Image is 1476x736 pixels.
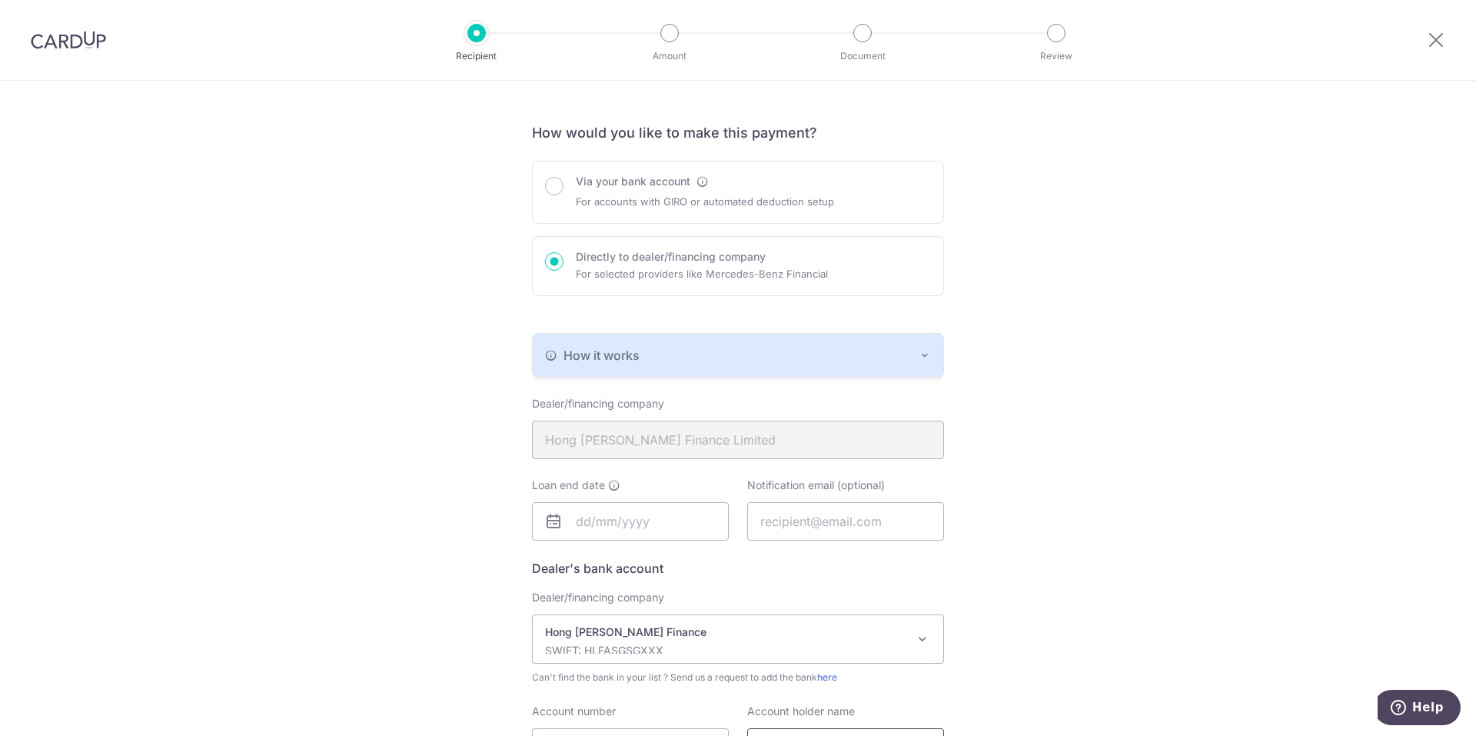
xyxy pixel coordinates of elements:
p: Amount [613,48,726,64]
label: Account number [532,704,616,719]
button: How it works [533,334,943,377]
span: Hong Leong Finance [533,615,943,663]
input: dd/mm/yyyy [532,502,729,541]
label: Loan end date [532,478,620,493]
p: Document [806,48,919,64]
p: Review [999,48,1113,64]
iframe: Opens a widget where you can find more information [1378,690,1461,728]
label: Dealer/financing company [532,396,664,411]
span: How it works [563,346,640,365]
label: Dealer/financing company [532,590,664,605]
img: CardUp [31,31,106,49]
h5: Dealer's bank account [532,559,944,578]
span: Hong Leong Finance [532,614,944,664]
input: Dealer or financing institution [532,421,944,459]
p: Recipient [420,48,534,64]
p: Hong [PERSON_NAME] Finance [545,624,906,640]
label: Directly to dealer/financing company [576,249,766,265]
p: SWIFT: HLFASGSGXXX [545,643,906,658]
h6: How would you like to make this payment? [532,124,944,142]
label: Notification email (optional) [747,478,885,493]
p: For accounts with GIRO or automated deduction setup [576,192,834,211]
span: Can't find the bank in your list ? Send us a request to add the bank [532,670,944,685]
label: Account holder name [747,704,855,719]
a: here [817,671,837,683]
p: For selected providers like Mercedes-Benz Financial [576,265,828,283]
input: recipient@email.com [747,502,944,541]
label: Via your bank account [576,174,690,189]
